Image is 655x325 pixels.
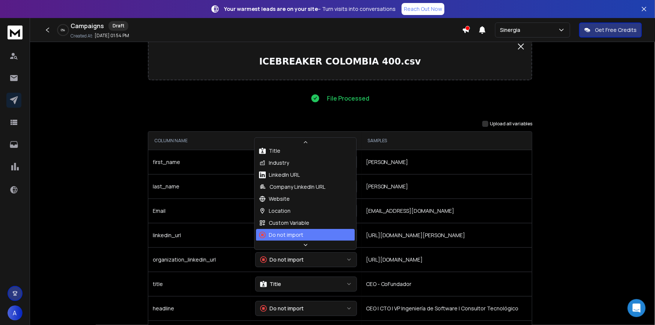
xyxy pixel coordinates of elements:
label: Upload all variables [490,121,532,127]
td: CEO | CTO | VP Ingeniería de Software | Consultor Tecnológico [361,296,532,320]
span: A [8,305,23,320]
p: Sinergia [500,26,523,34]
p: 0 % [61,28,65,32]
h1: Campaigns [71,21,104,30]
td: linkedin_url [148,223,251,247]
p: Reach Out Now [404,5,442,13]
p: [DATE] 01:54 PM [95,33,129,39]
td: first_name [148,150,251,174]
div: Title [259,147,280,155]
div: Do not import [260,256,304,263]
div: Industry [259,159,289,167]
td: Email [148,199,251,223]
p: – Turn visits into conversations [224,5,396,13]
img: logo [8,26,23,39]
div: Title [260,280,282,288]
div: Custom Variable [259,219,309,227]
div: Company LinkedIn URL [259,183,325,191]
th: COLUMN NAME [148,132,251,150]
div: Do not import [259,231,303,239]
th: SAMPLES [361,132,532,150]
div: Website [259,195,290,203]
td: last_name [148,174,251,199]
strong: Your warmest leads are on your site [224,5,318,12]
td: [PERSON_NAME] [361,150,532,174]
p: Created At: [71,33,93,39]
p: Get Free Credits [595,26,637,34]
td: [URL][DOMAIN_NAME] [361,247,532,272]
td: headline [148,296,251,320]
td: [EMAIL_ADDRESS][DOMAIN_NAME] [361,199,532,223]
td: [URL][DOMAIN_NAME][PERSON_NAME] [361,223,532,247]
div: Do not import [260,305,304,312]
div: Location [259,207,291,215]
div: Open Intercom Messenger [628,299,646,317]
td: organization_linkedin_url [148,247,251,272]
p: ICEBREAKER COLOMBIA 400.csv [155,56,526,68]
td: CEO - CoFundador [361,272,532,296]
th: SELECT TYPE [251,132,361,150]
td: title [148,272,251,296]
td: [PERSON_NAME] [361,174,532,199]
p: File Processed [327,94,370,103]
div: LinkedIn URL [259,171,300,179]
div: Draft [108,21,128,31]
